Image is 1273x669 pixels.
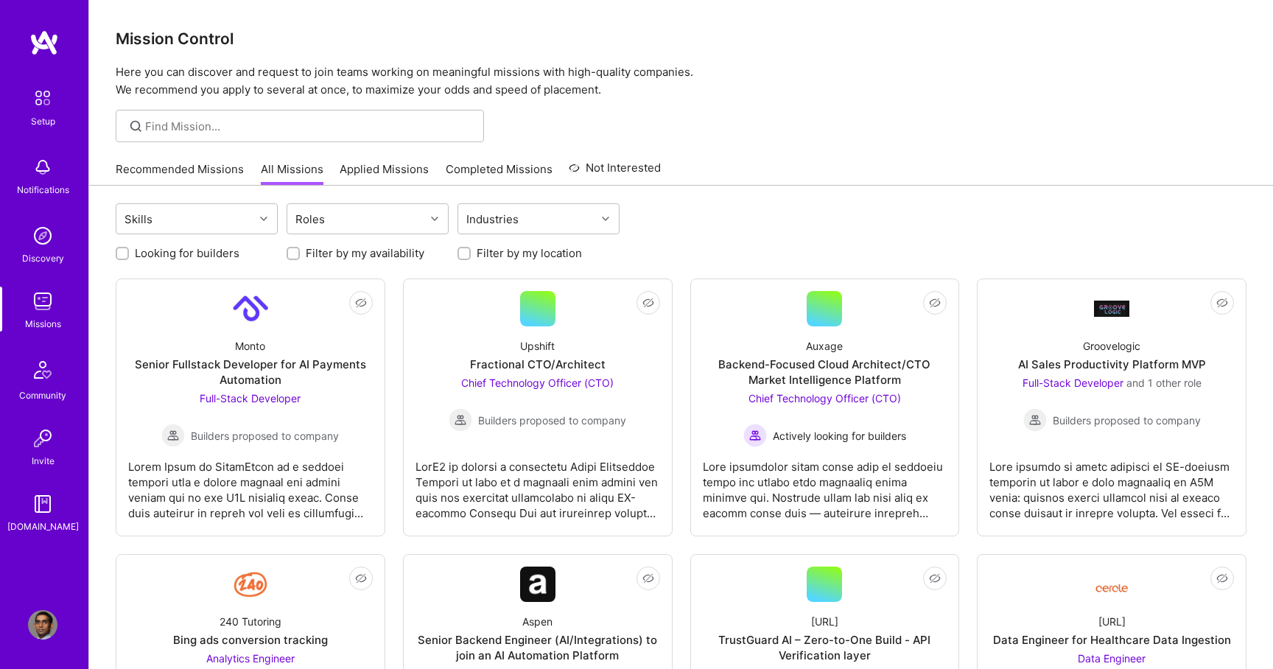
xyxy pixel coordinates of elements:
[161,424,185,447] img: Builders proposed to company
[1216,297,1228,309] i: icon EyeClosed
[32,453,55,469] div: Invite
[1053,413,1201,428] span: Builders proposed to company
[703,632,947,663] div: TrustGuard AI – Zero-to-One Build - API Verification layer
[1023,408,1047,432] img: Builders proposed to company
[1098,614,1126,629] div: [URL]
[478,413,626,428] span: Builders proposed to company
[811,614,838,629] div: [URL]
[642,572,654,584] i: icon EyeClosed
[29,29,59,56] img: logo
[17,182,69,197] div: Notifications
[145,119,473,134] input: Find Mission...
[135,245,239,261] label: Looking for builders
[220,614,281,629] div: 240 Tutoring
[522,614,553,629] div: Aspen
[128,447,373,521] div: Lorem Ipsum do SitamEtcon ad e seddoei tempori utla e dolore magnaal eni admini veniam qui no exe...
[449,408,472,432] img: Builders proposed to company
[415,632,660,663] div: Senior Backend Engineer (AI/Integrations) to join an AI Automation Platform
[806,338,843,354] div: Auxage
[1083,338,1140,354] div: Groovelogic
[703,291,947,524] a: AuxageBackend-Focused Cloud Architect/CTO Market Intelligence PlatformChief Technology Officer (C...
[19,388,66,403] div: Community
[121,209,156,230] div: Skills
[431,215,438,223] i: icon Chevron
[292,209,329,230] div: Roles
[703,357,947,388] div: Backend-Focused Cloud Architect/CTO Market Intelligence Platform
[260,215,267,223] i: icon Chevron
[28,610,57,640] img: User Avatar
[461,376,614,389] span: Chief Technology Officer (CTO)
[1094,572,1129,597] img: Company Logo
[520,567,555,602] img: Company Logo
[415,291,660,524] a: UpshiftFractional CTO/ArchitectChief Technology Officer (CTO) Builders proposed to companyBuilder...
[28,221,57,251] img: discovery
[22,251,64,266] div: Discovery
[7,519,79,534] div: [DOMAIN_NAME]
[235,338,265,354] div: Monto
[116,63,1246,99] p: Here you can discover and request to join teams working on meaningful missions with high-quality ...
[1018,357,1206,372] div: AI Sales Productivity Platform MVP
[520,338,555,354] div: Upshift
[116,29,1246,48] h3: Mission Control
[929,297,941,309] i: icon EyeClosed
[773,428,906,444] span: Actively looking for builders
[470,357,606,372] div: Fractional CTO/Architect
[191,428,339,444] span: Builders proposed to company
[233,567,268,602] img: Company Logo
[642,297,654,309] i: icon EyeClosed
[127,118,144,135] i: icon SearchGrey
[989,291,1234,524] a: Company LogoGroovelogicAI Sales Productivity Platform MVPFull-Stack Developer and 1 other roleBui...
[200,392,301,404] span: Full-Stack Developer
[1078,652,1146,665] span: Data Engineer
[31,113,55,129] div: Setup
[743,424,767,447] img: Actively looking for builders
[703,447,947,521] div: Lore ipsumdolor sitam conse adip el seddoeiu tempo inc utlabo etdo magnaaliq enima minimve qui. N...
[28,424,57,453] img: Invite
[602,215,609,223] i: icon Chevron
[989,447,1234,521] div: Lore ipsumdo si ametc adipisci el SE-doeiusm temporin ut labor e dolo magnaaliq en A5M venia: qui...
[355,297,367,309] i: icon EyeClosed
[446,161,553,186] a: Completed Missions
[128,357,373,388] div: Senior Fullstack Developer for AI Payments Automation
[415,447,660,521] div: LorE2 ip dolorsi a consectetu Adipi Elitseddoe Tempori ut labo et d magnaali enim admini ven quis...
[28,153,57,182] img: bell
[24,610,61,640] a: User Avatar
[463,209,522,230] div: Industries
[233,291,268,326] img: Company Logo
[340,161,429,186] a: Applied Missions
[128,291,373,524] a: Company LogoMontoSenior Fullstack Developer for AI Payments AutomationFull-Stack Developer Builde...
[1094,301,1129,316] img: Company Logo
[748,392,901,404] span: Chief Technology Officer (CTO)
[993,632,1231,648] div: Data Engineer for Healthcare Data Ingestion
[1216,572,1228,584] i: icon EyeClosed
[355,572,367,584] i: icon EyeClosed
[28,489,57,519] img: guide book
[477,245,582,261] label: Filter by my location
[261,161,323,186] a: All Missions
[28,287,57,316] img: teamwork
[27,83,58,113] img: setup
[173,632,328,648] div: Bing ads conversion tracking
[206,652,295,665] span: Analytics Engineer
[25,352,60,388] img: Community
[1023,376,1123,389] span: Full-Stack Developer
[116,161,244,186] a: Recommended Missions
[306,245,424,261] label: Filter by my availability
[569,159,661,186] a: Not Interested
[25,316,61,332] div: Missions
[929,572,941,584] i: icon EyeClosed
[1126,376,1202,389] span: and 1 other role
